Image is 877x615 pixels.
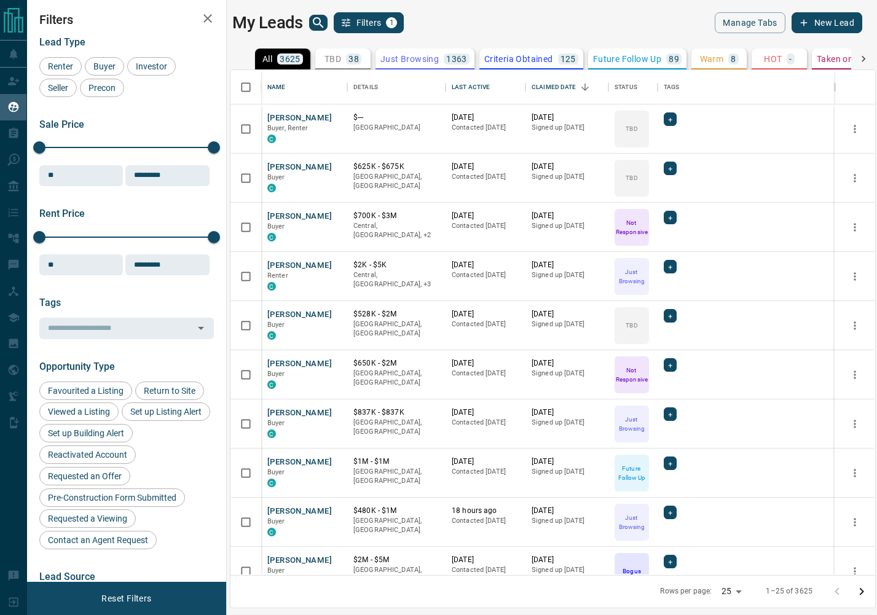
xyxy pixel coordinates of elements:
[668,113,672,125] span: +
[532,70,576,104] div: Claimed Date
[766,586,812,597] p: 1–25 of 3625
[44,535,152,545] span: Contact an Agent Request
[353,270,439,289] p: West Side, South Vancouver, Vancouver
[39,531,157,549] div: Contact an Agent Request
[616,464,648,482] p: Future Follow Up
[267,517,285,525] span: Buyer
[353,123,439,133] p: [GEOGRAPHIC_DATA]
[353,211,439,221] p: $700K - $3M
[39,424,133,442] div: Set up Building Alert
[846,513,864,531] button: more
[560,55,576,63] p: 125
[267,260,332,272] button: [PERSON_NAME]
[132,61,171,71] span: Investor
[267,173,285,181] span: Buyer
[664,70,680,104] div: Tags
[44,514,132,523] span: Requested a Viewing
[324,55,341,63] p: TBD
[668,162,672,174] span: +
[846,267,864,286] button: more
[39,488,185,507] div: Pre-Construction Form Submitted
[334,12,404,33] button: Filters1
[39,382,132,400] div: Favourited a Listing
[39,57,82,76] div: Renter
[39,297,61,308] span: Tags
[532,123,602,133] p: Signed up [DATE]
[353,260,439,270] p: $2K - $5K
[267,370,285,378] span: Buyer
[353,456,439,467] p: $1M - $1M
[267,222,285,230] span: Buyer
[39,402,119,421] div: Viewed a Listing
[267,211,332,222] button: [PERSON_NAME]
[668,408,672,420] span: +
[44,450,132,460] span: Reactivated Account
[452,309,519,319] p: [DATE]
[664,211,677,224] div: +
[353,418,439,437] p: [GEOGRAPHIC_DATA], [GEOGRAPHIC_DATA]
[353,162,439,172] p: $625K - $675K
[39,208,85,219] span: Rent Price
[658,70,835,104] div: Tags
[267,380,276,389] div: condos.ca
[452,506,519,516] p: 18 hours ago
[664,162,677,175] div: +
[353,565,439,584] p: [GEOGRAPHIC_DATA], [GEOGRAPHIC_DATA]
[93,588,159,609] button: Reset Filters
[267,407,332,419] button: [PERSON_NAME]
[353,172,439,191] p: [GEOGRAPHIC_DATA], [GEOGRAPHIC_DATA]
[532,221,602,231] p: Signed up [DATE]
[353,112,439,123] p: $---
[353,319,439,339] p: [GEOGRAPHIC_DATA], [GEOGRAPHIC_DATA]
[717,582,746,600] div: 25
[626,321,637,330] p: TBD
[452,260,519,270] p: [DATE]
[267,566,285,574] span: Buyer
[616,366,648,384] p: Not Responsive
[267,506,332,517] button: [PERSON_NAME]
[353,221,439,240] p: South Vancouver, Vancouver
[532,319,602,329] p: Signed up [DATE]
[309,15,328,31] button: search button
[126,407,206,417] span: Set up Listing Alert
[39,467,130,485] div: Requested an Offer
[267,124,309,132] span: Buyer, Renter
[668,211,672,224] span: +
[452,369,519,378] p: Contacted [DATE]
[44,386,128,396] span: Favourited a Listing
[232,13,303,33] h1: My Leads
[353,369,439,388] p: [GEOGRAPHIC_DATA], [GEOGRAPHIC_DATA]
[846,169,864,187] button: more
[532,260,602,270] p: [DATE]
[846,562,864,581] button: more
[664,358,677,372] div: +
[380,55,439,63] p: Just Browsing
[140,386,200,396] span: Return to Site
[668,457,672,469] span: +
[532,407,602,418] p: [DATE]
[846,316,864,335] button: more
[532,506,602,516] p: [DATE]
[452,123,519,133] p: Contacted [DATE]
[267,358,332,370] button: [PERSON_NAME]
[664,555,677,568] div: +
[626,124,637,133] p: TBD
[846,415,864,433] button: more
[664,260,677,273] div: +
[484,55,553,63] p: Criteria Obtained
[267,233,276,241] div: condos.ca
[452,162,519,172] p: [DATE]
[39,36,85,48] span: Lead Type
[267,184,276,192] div: condos.ca
[616,218,648,237] p: Not Responsive
[789,55,792,63] p: -
[267,479,276,487] div: condos.ca
[44,471,126,481] span: Requested an Offer
[452,319,519,329] p: Contacted [DATE]
[576,79,594,96] button: Sort
[85,57,124,76] div: Buyer
[44,61,77,71] span: Renter
[39,12,214,27] h2: Filters
[267,555,332,566] button: [PERSON_NAME]
[135,382,204,400] div: Return to Site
